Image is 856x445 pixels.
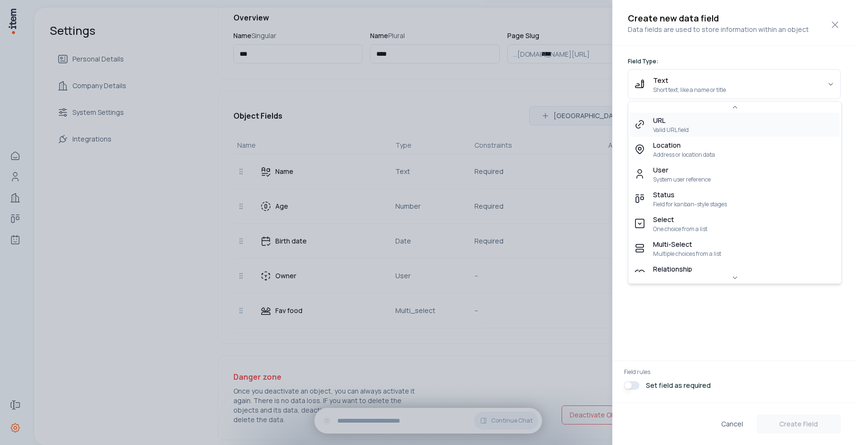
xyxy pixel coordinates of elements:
span: Status [653,189,727,201]
span: Multi-Select [653,239,721,250]
span: Valid URL field [653,126,689,134]
span: Select [653,214,707,225]
span: Address or location data [653,151,715,159]
span: One choice from a list [653,225,707,233]
span: Location [653,140,715,151]
span: URL [653,115,689,126]
span: System user reference [653,176,711,183]
span: Multiple choices from a list [653,250,721,258]
span: User [653,164,711,176]
span: Relationship [653,263,708,275]
span: Field for kanban-style stages [653,201,727,208]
